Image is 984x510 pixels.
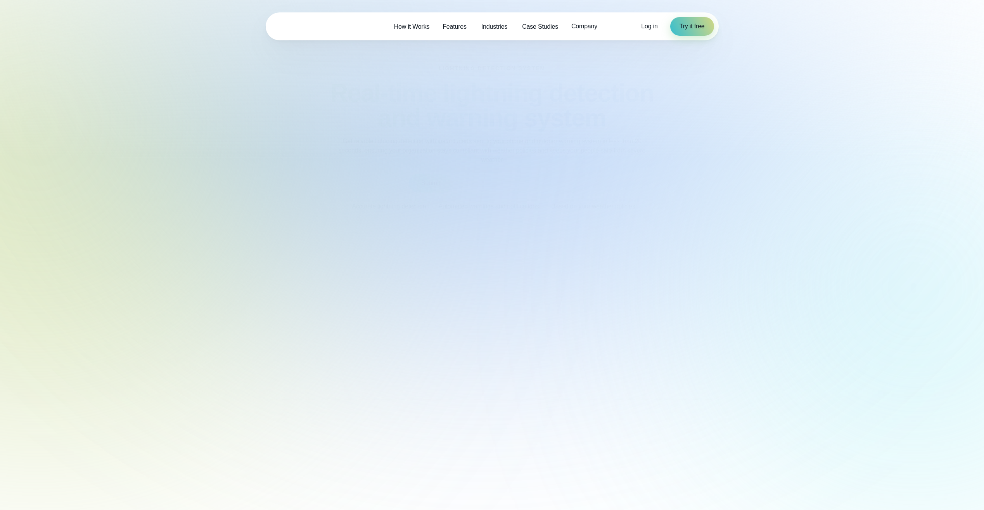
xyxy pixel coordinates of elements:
a: How it Works [387,19,436,35]
span: Case Studies [522,22,558,31]
a: Log in [641,22,657,31]
span: Try it free [680,22,705,31]
span: How it Works [394,22,430,31]
span: Features [443,22,467,31]
span: Industries [481,22,507,31]
a: Case Studies [515,19,565,35]
span: Log in [641,23,657,29]
span: Company [571,22,597,31]
a: Try it free [670,17,714,36]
